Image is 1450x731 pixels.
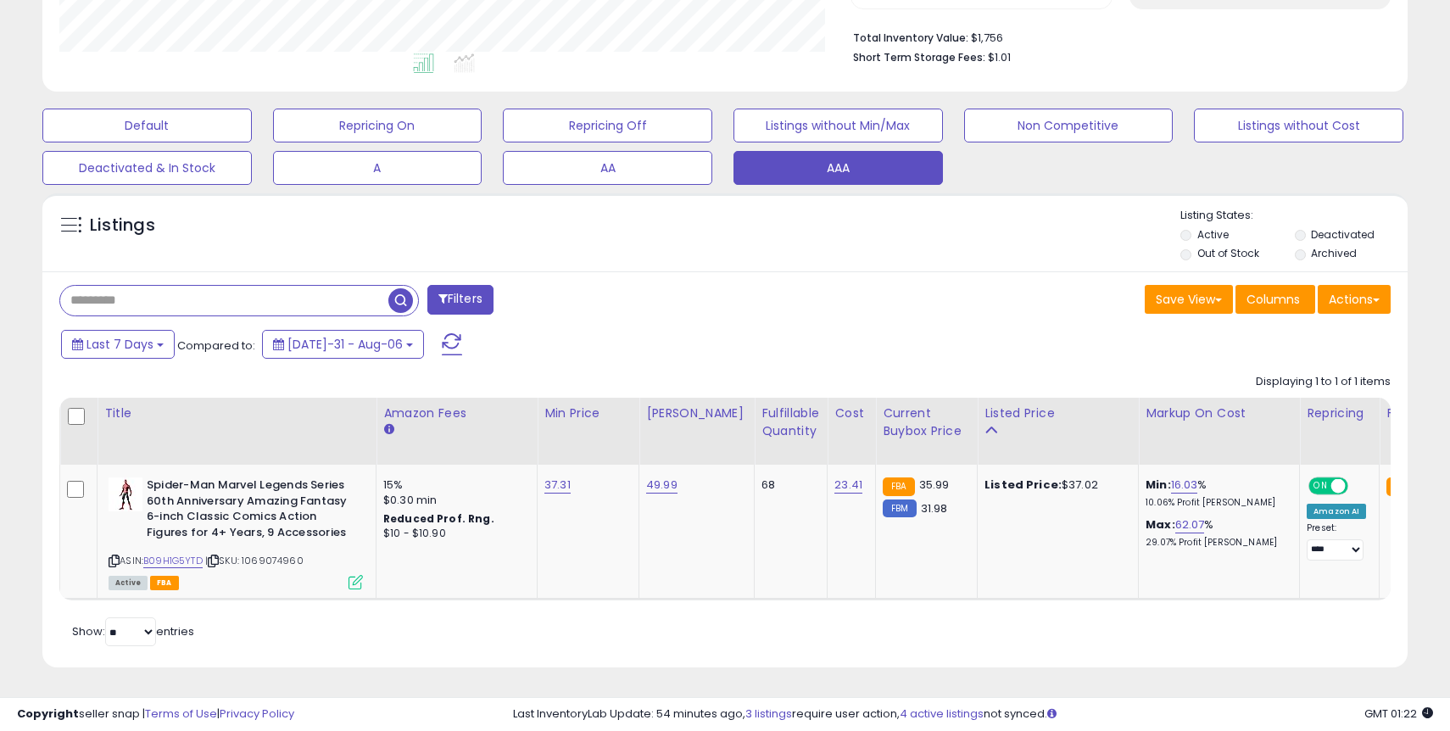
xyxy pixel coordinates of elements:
[1364,706,1433,722] span: 2025-08-15 01:22 GMT
[1175,516,1205,533] a: 62.07
[883,499,916,517] small: FBM
[150,576,179,590] span: FBA
[42,109,252,142] button: Default
[143,554,203,568] a: B09H1G5YTD
[273,151,482,185] button: A
[61,330,175,359] button: Last 7 Days
[109,576,148,590] span: All listings currently available for purchase on Amazon
[853,50,985,64] b: Short Term Storage Fees:
[90,214,155,237] h5: Listings
[984,477,1125,493] div: $37.02
[1146,405,1292,422] div: Markup on Cost
[984,405,1131,422] div: Listed Price
[1146,517,1286,549] div: %
[964,109,1174,142] button: Non Competitive
[383,477,524,493] div: 15%
[853,26,1378,47] li: $1,756
[1171,477,1198,494] a: 16.03
[834,405,868,422] div: Cost
[1146,477,1286,509] div: %
[1180,208,1407,224] p: Listing States:
[273,109,482,142] button: Repricing On
[988,49,1011,65] span: $1.01
[1307,504,1366,519] div: Amazon AI
[86,336,153,353] span: Last 7 Days
[1197,227,1229,242] label: Active
[109,477,142,511] img: 31c2N13PpOL._SL40_.jpg
[1194,109,1403,142] button: Listings without Cost
[17,706,79,722] strong: Copyright
[1146,516,1175,533] b: Max:
[761,477,814,493] div: 68
[919,477,950,493] span: 35.99
[1139,398,1300,465] th: The percentage added to the cost of goods (COGS) that forms the calculator for Min & Max prices.
[503,151,712,185] button: AA
[733,151,943,185] button: AAA
[427,285,494,315] button: Filters
[646,477,678,494] a: 49.99
[147,477,353,544] b: Spider-Man Marvel Legends Series 60th Anniversary Amazing Fantasy 6-inch Classic Comics Action Fi...
[177,338,255,354] span: Compared to:
[1310,479,1331,494] span: ON
[42,151,252,185] button: Deactivated & In Stock
[1246,291,1300,308] span: Columns
[745,706,792,722] a: 3 listings
[900,706,984,722] a: 4 active listings
[544,405,632,422] div: Min Price
[1235,285,1315,314] button: Columns
[503,109,712,142] button: Repricing Off
[383,405,530,422] div: Amazon Fees
[1311,246,1357,260] label: Archived
[17,706,294,723] div: seller snap | |
[1146,537,1286,549] p: 29.07% Profit [PERSON_NAME]
[1307,405,1372,422] div: Repricing
[1307,522,1366,561] div: Preset:
[1311,227,1375,242] label: Deactivated
[72,623,194,639] span: Show: entries
[1256,374,1391,390] div: Displaying 1 to 1 of 1 items
[1346,479,1373,494] span: OFF
[733,109,943,142] button: Listings without Min/Max
[761,405,820,440] div: Fulfillable Quantity
[1145,285,1233,314] button: Save View
[109,477,363,588] div: ASIN:
[383,527,524,541] div: $10 - $10.90
[646,405,747,422] div: [PERSON_NAME]
[104,405,369,422] div: Title
[853,31,968,45] b: Total Inventory Value:
[1386,477,1418,496] small: FBA
[513,706,1434,723] div: Last InventoryLab Update: 54 minutes ago, require user action, not synced.
[1318,285,1391,314] button: Actions
[1146,497,1286,509] p: 10.06% Profit [PERSON_NAME]
[383,493,524,508] div: $0.30 min
[287,336,403,353] span: [DATE]-31 - Aug-06
[383,422,393,438] small: Amazon Fees.
[883,477,914,496] small: FBA
[1197,246,1259,260] label: Out of Stock
[544,477,571,494] a: 37.31
[1146,477,1171,493] b: Min:
[834,477,862,494] a: 23.41
[383,511,494,526] b: Reduced Prof. Rng.
[205,554,304,567] span: | SKU: 1069074960
[921,500,948,516] span: 31.98
[883,405,970,440] div: Current Buybox Price
[145,706,217,722] a: Terms of Use
[262,330,424,359] button: [DATE]-31 - Aug-06
[220,706,294,722] a: Privacy Policy
[984,477,1062,493] b: Listed Price:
